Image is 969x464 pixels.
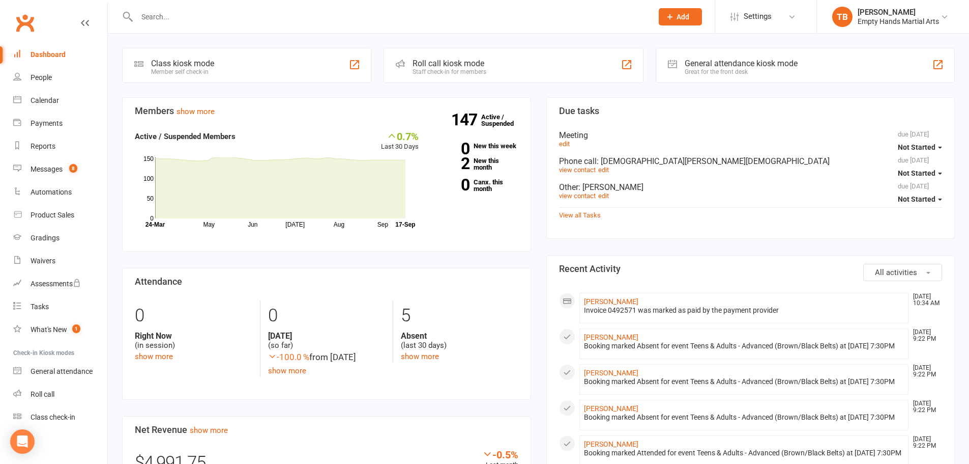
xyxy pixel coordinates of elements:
a: Automations [13,181,107,204]
div: Staff check-in for members [413,68,486,75]
div: Gradings [31,234,60,242]
div: Member self check-in [151,68,214,75]
a: view contact [559,192,596,200]
div: Booking marked Absent for event Teens & Adults - Advanced (Brown/Black Belts) at [DATE] 7:30PM [584,342,904,350]
span: Not Started [898,195,935,203]
div: (last 30 days) [401,331,518,350]
div: Last 30 Days [381,130,419,152]
button: Not Started [898,138,942,156]
button: Not Started [898,190,942,208]
a: 147Active / Suspended [481,106,526,134]
a: Calendar [13,89,107,112]
a: Waivers [13,250,107,272]
a: edit [598,192,609,200]
div: 5 [401,301,518,331]
span: 1 [72,324,80,333]
div: Dashboard [31,50,66,59]
button: Add [659,8,702,25]
a: show more [135,352,173,361]
div: from [DATE] [268,350,385,364]
div: Booking marked Absent for event Teens & Adults - Advanced (Brown/Black Belts) at [DATE] 7:30PM [584,413,904,422]
a: Class kiosk mode [13,406,107,429]
span: Not Started [898,143,935,151]
div: Product Sales [31,211,74,219]
span: Settings [744,5,772,28]
a: Reports [13,135,107,158]
a: View all Tasks [559,211,601,219]
div: 0 [135,301,252,331]
div: General attendance [31,367,93,375]
strong: [DATE] [268,331,385,341]
time: [DATE] 9:22 PM [908,436,942,449]
div: Calendar [31,96,59,104]
a: Gradings [13,227,107,250]
span: : [DEMOGRAPHIC_DATA][PERSON_NAME][DEMOGRAPHIC_DATA] [597,156,830,166]
div: (so far) [268,331,385,350]
a: show more [268,366,306,375]
div: Payments [31,119,63,127]
div: Invoice 0492571 was marked as paid by the payment provider [584,306,904,315]
a: show more [401,352,439,361]
a: People [13,66,107,89]
a: Assessments [13,272,107,295]
span: 8 [69,164,77,173]
a: [PERSON_NAME] [584,440,638,448]
div: Roll call [31,390,54,398]
div: Empty Hands Martial Arts [858,17,939,26]
a: show more [177,107,215,116]
a: [PERSON_NAME] [584,369,638,377]
strong: Absent [401,331,518,341]
strong: 147 [451,112,481,127]
a: 0Canx. this month [434,179,518,192]
a: What's New1 [13,318,107,341]
div: (in session) [135,331,252,350]
h3: Net Revenue [135,425,518,435]
h3: Attendance [135,277,518,287]
div: Tasks [31,303,49,311]
span: Add [677,13,689,21]
strong: 2 [434,156,469,171]
a: Product Sales [13,204,107,227]
h3: Members [135,106,518,116]
div: Reports [31,142,55,150]
a: [PERSON_NAME] [584,297,638,306]
a: [PERSON_NAME] [584,404,638,413]
div: TB [832,7,853,27]
time: [DATE] 9:22 PM [908,365,942,378]
div: What's New [31,325,67,334]
time: [DATE] 10:34 AM [908,293,942,307]
span: All activities [875,268,917,277]
time: [DATE] 9:22 PM [908,400,942,414]
div: Automations [31,188,72,196]
div: Booking marked Absent for event Teens & Adults - Advanced (Brown/Black Belts) at [DATE] 7:30PM [584,377,904,386]
div: Class kiosk mode [151,59,214,68]
a: Roll call [13,383,107,406]
h3: Recent Activity [559,264,943,274]
div: [PERSON_NAME] [858,8,939,17]
span: Not Started [898,169,935,177]
a: Messages 8 [13,158,107,181]
div: Roll call kiosk mode [413,59,486,68]
span: -100.0 % [268,352,309,362]
div: 0.7% [381,130,419,142]
div: Phone call [559,156,943,166]
div: Messages [31,165,63,173]
a: [PERSON_NAME] [584,333,638,341]
a: General attendance kiosk mode [13,360,107,383]
a: Clubworx [12,10,38,36]
time: [DATE] 9:22 PM [908,329,942,342]
strong: 0 [434,177,469,193]
strong: 0 [434,141,469,156]
div: Meeting [559,130,943,140]
button: Not Started [898,164,942,182]
a: Payments [13,112,107,135]
input: Search... [134,10,645,24]
div: Other [559,182,943,192]
h3: Due tasks [559,106,943,116]
div: People [31,73,52,81]
a: edit [598,166,609,174]
a: view contact [559,166,596,174]
strong: Right Now [135,331,252,341]
div: 0 [268,301,385,331]
div: Great for the front desk [685,68,798,75]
